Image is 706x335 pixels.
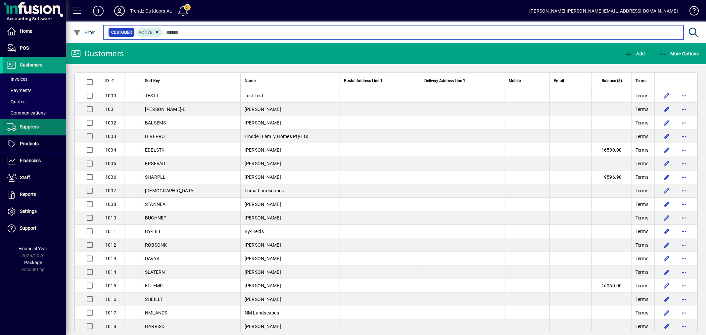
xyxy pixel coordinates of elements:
span: STANNEA [145,202,166,207]
span: 1003 [105,134,116,139]
div: Name [245,77,336,84]
span: [PERSON_NAME] [245,242,281,248]
span: Terms [635,174,648,180]
span: Terms [635,77,646,84]
button: More options [679,213,689,223]
button: More options [679,131,689,142]
span: [PERSON_NAME]-E [145,107,186,112]
span: Terms [635,160,648,167]
div: Balance ($) [596,77,628,84]
a: Reports [3,186,66,203]
span: Terms [635,120,648,126]
button: More options [679,226,689,237]
mat-chip: Activation Status: Active [136,28,163,37]
button: More options [679,158,689,169]
span: 1004 [105,147,116,153]
span: 1015 [105,283,116,288]
span: 1008 [105,202,116,207]
button: More options [679,145,689,155]
button: Edit [661,280,672,291]
span: Suppliers [20,124,39,129]
a: Staff [3,169,66,186]
span: Customer [111,29,132,36]
button: Edit [661,253,672,264]
span: SLATERN [145,269,165,275]
button: Edit [661,308,672,318]
span: ROBSONK [145,242,167,248]
button: Edit [661,131,672,142]
span: Products [20,141,39,146]
button: Edit [661,240,672,250]
span: Terms [635,310,648,316]
td: 16060.00 [591,279,631,293]
span: Package [24,260,42,265]
span: Terms [635,269,648,275]
span: Test Test [245,93,263,98]
button: Edit [661,213,672,223]
button: Edit [661,172,672,182]
span: TESTT [145,93,159,98]
span: Reports [20,192,36,197]
button: More options [679,321,689,332]
button: Edit [661,104,672,115]
button: More options [679,280,689,291]
span: Home [20,28,32,34]
span: 1013 [105,256,116,261]
button: Add [88,5,109,17]
button: Add [623,48,646,60]
span: Terms [635,296,648,303]
td: 9596.90 [591,170,631,184]
span: 1010 [105,215,116,220]
span: 1005 [105,161,116,166]
span: Invoices [7,76,27,82]
span: [DEMOGRAPHIC_DATA] [145,188,195,193]
button: More options [679,185,689,196]
button: More options [679,104,689,115]
span: ID [105,77,109,84]
span: EDELSTK [145,147,165,153]
a: Home [3,23,66,40]
span: HIVEPRO [145,134,165,139]
button: Edit [661,145,672,155]
span: [PERSON_NAME] [245,161,281,166]
span: 1000 [105,93,116,98]
span: Financials [20,158,41,163]
div: Mobile [509,77,545,84]
span: 1018 [105,324,116,329]
span: More Options [659,51,699,56]
div: [PERSON_NAME] [PERSON_NAME][EMAIL_ADDRESS][DOMAIN_NAME] [529,6,678,16]
span: Terms [635,187,648,194]
span: Sort Key [145,77,160,84]
button: Edit [661,199,672,210]
span: Terms [635,228,648,235]
span: 1007 [105,188,116,193]
span: Financial Year [19,246,48,251]
button: More options [679,253,689,264]
div: Email [554,77,588,84]
span: 1001 [105,107,116,112]
span: 1006 [105,174,116,180]
span: DAVYR [145,256,160,261]
span: Terms [635,147,648,153]
span: BY-FIEL [145,229,162,234]
span: Terms [635,106,648,113]
button: Filter [71,26,97,38]
a: Suppliers [3,119,66,135]
span: Communications [7,110,46,116]
span: Terms [635,201,648,208]
button: More options [679,294,689,305]
span: Terms [635,92,648,99]
span: SHARPLL [145,174,166,180]
a: Support [3,220,66,237]
span: Staff [20,175,30,180]
a: POS [3,40,66,57]
span: Add [625,51,645,56]
span: [PERSON_NAME] [245,256,281,261]
span: 1011 [105,229,116,234]
button: More options [679,90,689,101]
span: Luma Landscapes [245,188,284,193]
span: [PERSON_NAME] [245,297,281,302]
span: [PERSON_NAME] [245,174,281,180]
span: Balance ($) [602,77,622,84]
span: By-Fields [245,229,264,234]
